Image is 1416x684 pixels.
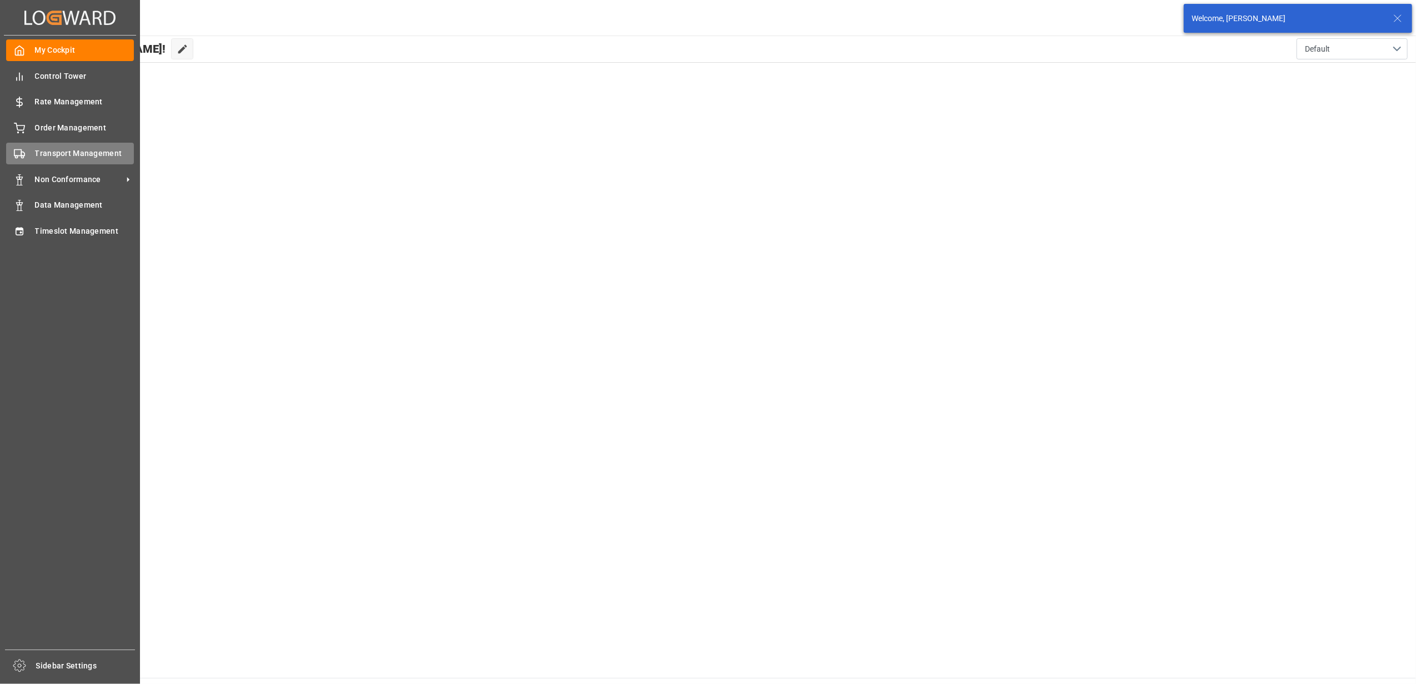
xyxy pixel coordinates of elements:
a: Timeslot Management [6,220,134,242]
span: Order Management [35,122,134,134]
a: Control Tower [6,65,134,87]
span: My Cockpit [35,44,134,56]
span: Default [1305,43,1330,55]
div: Welcome, [PERSON_NAME] [1192,13,1383,24]
span: Timeslot Management [35,225,134,237]
a: Transport Management [6,143,134,164]
a: Order Management [6,117,134,138]
a: Rate Management [6,91,134,113]
span: Control Tower [35,71,134,82]
span: Rate Management [35,96,134,108]
span: Data Management [35,199,134,211]
span: Sidebar Settings [36,660,136,672]
button: open menu [1297,38,1408,59]
a: My Cockpit [6,39,134,61]
span: Non Conformance [35,174,123,185]
a: Data Management [6,194,134,216]
span: Transport Management [35,148,134,159]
